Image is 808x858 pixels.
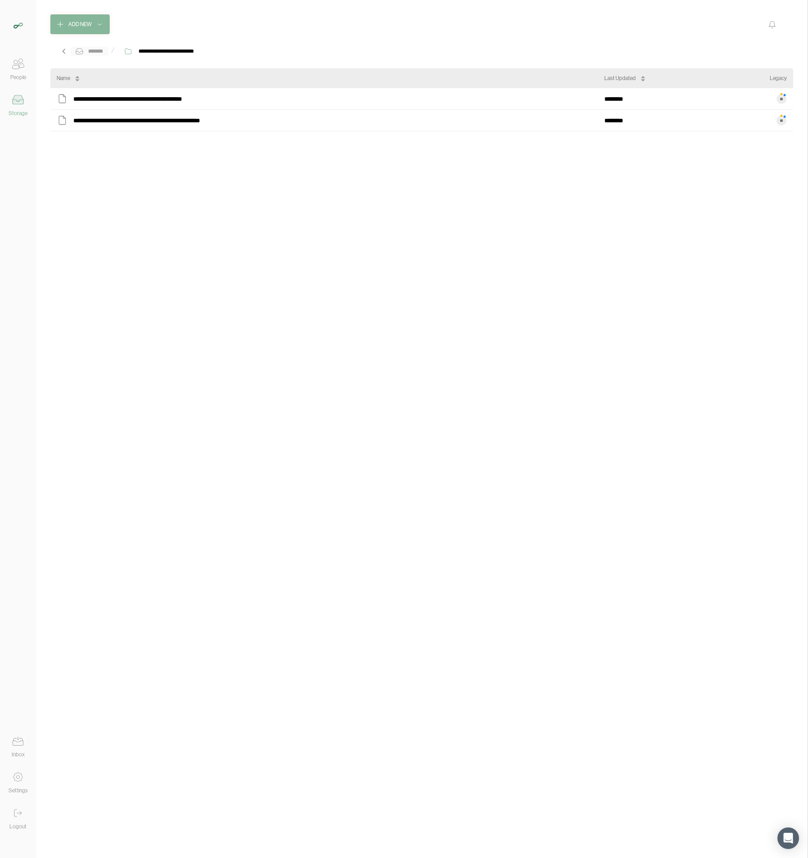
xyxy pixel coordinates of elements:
div: Legacy [770,74,787,83]
div: Last Updated [604,74,636,83]
div: Inbox [12,750,25,759]
div: Logout [9,822,27,831]
div: Add New [68,20,92,29]
div: Settings [9,786,28,795]
div: Open Intercom Messenger [777,827,799,849]
div: People [10,73,26,82]
div: Storage [9,109,27,118]
button: Add New [50,14,110,34]
div: Name [57,74,70,83]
